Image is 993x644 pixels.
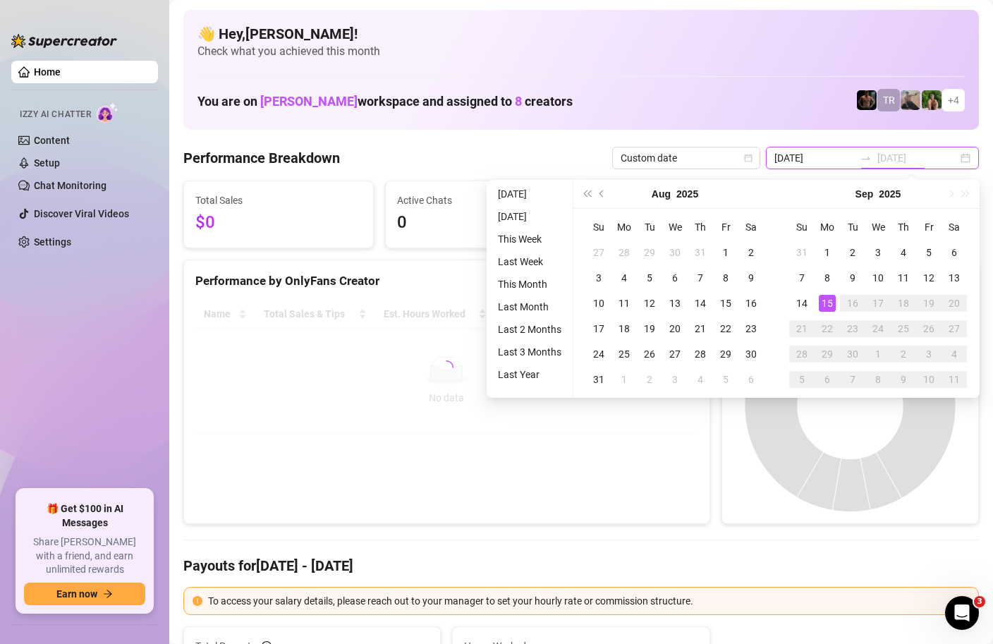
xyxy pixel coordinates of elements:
[840,316,865,341] td: 2025-09-23
[641,320,658,337] div: 19
[637,214,662,240] th: Tu
[641,295,658,312] div: 12
[616,295,633,312] div: 11
[942,265,967,291] td: 2025-09-13
[595,180,610,208] button: Previous month (PageUp)
[713,240,738,265] td: 2025-08-01
[492,231,567,248] li: This Week
[713,341,738,367] td: 2025-08-29
[492,208,567,225] li: [DATE]
[916,367,942,392] td: 2025-10-10
[579,180,595,208] button: Last year (Control + left)
[717,295,734,312] div: 15
[586,367,611,392] td: 2025-08-31
[920,269,937,286] div: 12
[641,346,658,363] div: 26
[611,265,637,291] td: 2025-08-04
[789,341,815,367] td: 2025-09-28
[891,265,916,291] td: 2025-09-11
[789,265,815,291] td: 2025-09-07
[946,371,963,388] div: 11
[877,150,958,166] input: End date
[437,358,456,377] span: loading
[662,341,688,367] td: 2025-08-27
[692,269,709,286] div: 7
[688,214,713,240] th: Th
[793,269,810,286] div: 7
[688,291,713,316] td: 2025-08-14
[738,341,764,367] td: 2025-08-30
[789,214,815,240] th: Su
[492,344,567,360] li: Last 3 Months
[738,265,764,291] td: 2025-08-09
[586,341,611,367] td: 2025-08-24
[666,371,683,388] div: 3
[789,316,815,341] td: 2025-09-21
[946,244,963,261] div: 6
[662,214,688,240] th: We
[586,316,611,341] td: 2025-08-17
[840,367,865,392] td: 2025-10-07
[920,320,937,337] div: 26
[865,367,891,392] td: 2025-10-08
[590,371,607,388] div: 31
[844,320,861,337] div: 23
[641,244,658,261] div: 29
[819,269,836,286] div: 8
[815,214,840,240] th: Mo
[692,295,709,312] div: 14
[891,291,916,316] td: 2025-09-18
[844,295,861,312] div: 16
[891,341,916,367] td: 2025-10-02
[974,596,985,607] span: 3
[789,291,815,316] td: 2025-09-14
[738,367,764,392] td: 2025-09-06
[819,295,836,312] div: 15
[586,265,611,291] td: 2025-08-03
[743,295,760,312] div: 16
[637,291,662,316] td: 2025-08-12
[616,371,633,388] div: 1
[815,341,840,367] td: 2025-09-29
[744,154,753,162] span: calendar
[840,240,865,265] td: 2025-09-02
[946,295,963,312] div: 20
[743,320,760,337] div: 23
[895,295,912,312] div: 18
[637,341,662,367] td: 2025-08-26
[666,346,683,363] div: 27
[815,316,840,341] td: 2025-09-22
[713,265,738,291] td: 2025-08-08
[738,240,764,265] td: 2025-08-02
[611,341,637,367] td: 2025-08-25
[34,157,60,169] a: Setup
[24,583,145,605] button: Earn nowarrow-right
[819,346,836,363] div: 29
[855,180,874,208] button: Choose a month
[738,316,764,341] td: 2025-08-23
[590,320,607,337] div: 17
[197,94,573,109] h1: You are on workspace and assigned to creators
[891,240,916,265] td: 2025-09-04
[895,346,912,363] div: 2
[492,253,567,270] li: Last Week
[774,150,855,166] input: Start date
[692,346,709,363] div: 28
[611,367,637,392] td: 2025-09-01
[879,180,901,208] button: Choose a year
[34,66,61,78] a: Home
[34,208,129,219] a: Discover Viral Videos
[621,147,752,169] span: Custom date
[743,371,760,388] div: 6
[793,371,810,388] div: 5
[895,244,912,261] div: 4
[942,214,967,240] th: Sa
[20,108,91,121] span: Izzy AI Chatter
[870,371,887,388] div: 8
[883,92,895,108] span: TR
[713,214,738,240] th: Fr
[103,589,113,599] span: arrow-right
[865,240,891,265] td: 2025-09-03
[945,596,979,630] iframe: Intercom live chat
[666,269,683,286] div: 6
